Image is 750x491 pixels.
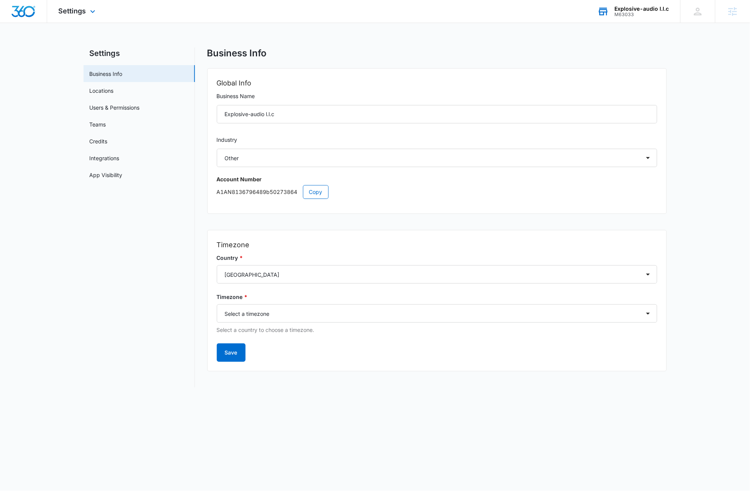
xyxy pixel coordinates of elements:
div: account name [615,6,669,12]
a: Users & Permissions [90,103,140,112]
h2: Settings [84,48,195,59]
strong: Account Number [217,176,262,182]
button: Save [217,343,246,362]
label: Country [217,254,657,262]
div: account id [615,12,669,17]
a: Business Info [90,70,123,78]
a: Locations [90,87,114,95]
a: Integrations [90,154,120,162]
h2: Timezone [217,240,657,250]
a: Credits [90,137,108,145]
h2: Global Info [217,78,657,89]
button: Copy [303,185,329,199]
a: Teams [90,120,106,128]
p: Select a country to choose a timezone. [217,326,657,334]
span: Settings [59,7,86,15]
label: Business Name [217,92,657,100]
p: A1AN8136796489b50273864 [217,185,657,199]
h1: Business Info [207,48,267,59]
span: Copy [309,188,323,196]
label: Timezone [217,293,657,301]
a: App Visibility [90,171,123,179]
label: Industry [217,136,657,144]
